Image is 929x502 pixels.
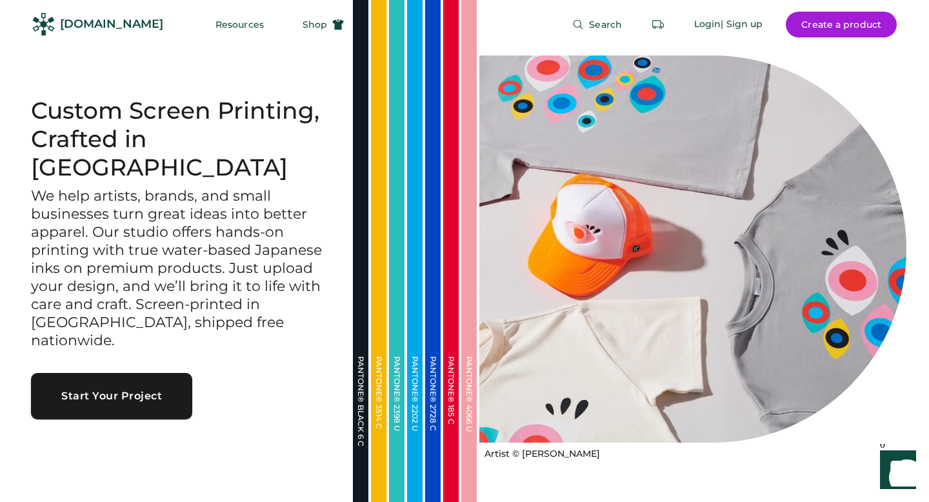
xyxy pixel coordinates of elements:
h1: Custom Screen Printing, Crafted in [GEOGRAPHIC_DATA] [31,97,322,182]
div: | Sign up [721,18,763,31]
div: PANTONE® 2202 U [411,356,419,485]
button: Resources [200,12,279,37]
span: Search [589,20,622,29]
div: PANTONE® 3514 C [375,356,383,485]
div: PANTONE® 2398 U [393,356,401,485]
button: Start Your Project [31,373,192,419]
span: Shop [303,20,327,29]
div: [DOMAIN_NAME] [60,16,163,32]
div: PANTONE® BLACK 6 C [357,356,365,485]
div: PANTONE® 2728 C [429,356,437,485]
div: PANTONE® 185 C [447,356,455,485]
button: Retrieve an order [645,12,671,37]
iframe: Front Chat [868,444,923,499]
div: Login [694,18,721,31]
button: Create a product [786,12,897,37]
a: Artist © [PERSON_NAME] [479,443,600,461]
div: Artist © [PERSON_NAME] [484,448,600,461]
div: PANTONE® 4066 U [465,356,473,485]
button: Shop [287,12,359,37]
button: Search [557,12,637,37]
img: Rendered Logo - Screens [32,13,55,35]
h3: We help artists, brands, and small businesses turn great ideas into better apparel. Our studio of... [31,187,322,349]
